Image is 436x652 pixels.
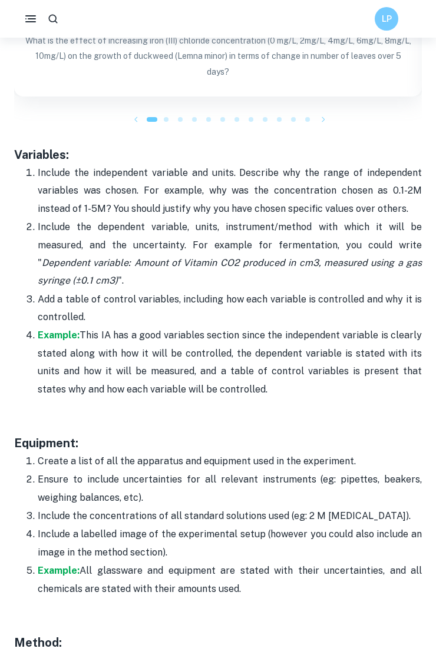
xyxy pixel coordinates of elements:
[14,634,422,651] h3: Method:
[38,257,422,286] i: Dependent variable: Amount of Vitamin CO2 produced in cm3, measured using a gas syringe (±0.1 cm3)
[38,164,422,218] p: Include the independent variable and units. Describe why the range of independent variables was c...
[14,146,422,164] h3: Variables:
[38,525,422,561] p: Include a labelled image of the experimental setup (however you could also include an image in th...
[380,12,394,25] h6: LP
[24,33,412,85] p: What is the effect of increasing iron (III) chloride concentration (0 mg/L, 2mg/L, 4mg/L, 6mg/L, ...
[38,327,422,398] p: This IA has a good variables section since the independent variable is clearly stated along with ...
[375,7,398,31] button: LP
[38,453,422,470] p: Create a list of all the apparatus and equipment used in the experiment.
[38,330,80,341] a: Example:
[38,218,422,290] p: Include the dependent variable, units, instrument/method with which it will be measured, and the ...
[38,562,422,598] p: All glassware and equipment are stated with their uncertainties, and all chemicals are stated wit...
[38,565,80,576] a: Example:
[38,507,422,525] p: Include the concentrations of all standard solutions used (eg: 2 M [MEDICAL_DATA]).
[38,291,422,327] p: Add a table of control variables, including how each variable is controlled and why it is control...
[38,471,422,507] p: Ensure to include uncertainties for all relevant instruments (eg: pipettes, beakers, weighing bal...
[14,434,422,452] h3: Equipment:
